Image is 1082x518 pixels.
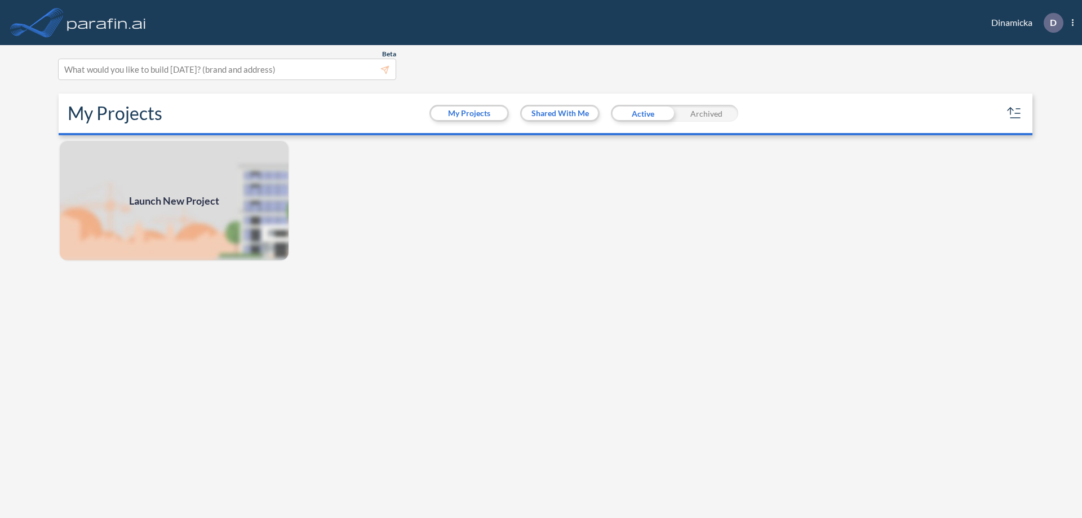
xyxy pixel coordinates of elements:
[974,13,1074,33] div: Dinamicka
[129,193,219,209] span: Launch New Project
[65,11,148,34] img: logo
[431,107,507,120] button: My Projects
[675,105,738,122] div: Archived
[382,50,396,59] span: Beta
[611,105,675,122] div: Active
[59,140,290,262] img: add
[59,140,290,262] a: Launch New Project
[522,107,598,120] button: Shared With Me
[1050,17,1057,28] p: D
[68,103,162,124] h2: My Projects
[1005,104,1023,122] button: sort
